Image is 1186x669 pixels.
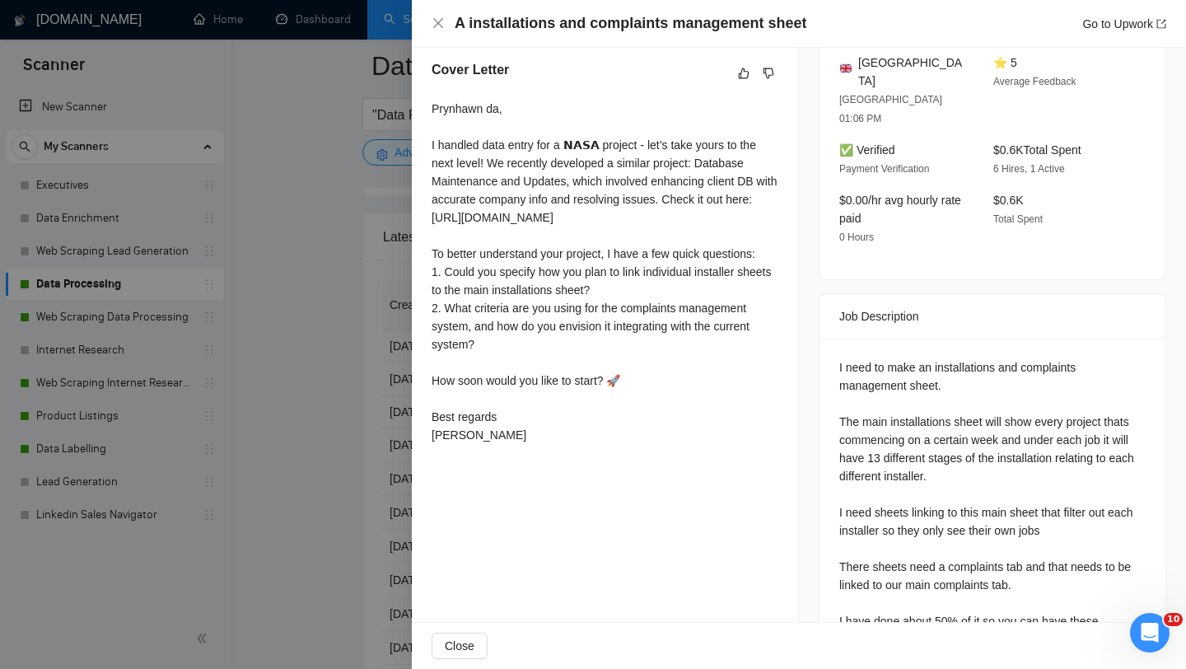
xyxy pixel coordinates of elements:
[432,16,445,30] span: close
[1156,19,1166,29] span: export
[839,294,1146,339] div: Job Description
[734,63,754,83] button: like
[993,76,1076,87] span: Average Feedback
[432,60,509,80] h5: Cover Letter
[1082,17,1166,30] a: Go to Upworkexport
[432,100,778,444] div: Prynhawn da, I handled data entry for a 𝗡𝗔𝗦𝗔 project - let’s take yours to the next level! We rec...
[839,194,961,225] span: $0.00/hr avg hourly rate paid
[840,63,852,74] img: 🇬🇧
[432,633,488,659] button: Close
[839,358,1146,648] div: I need to make an installations and complaints management sheet. The main installations sheet wil...
[993,143,1081,157] span: $0.6K Total Spent
[445,637,474,655] span: Close
[993,163,1065,175] span: 6 Hires, 1 Active
[993,194,1024,207] span: $0.6K
[1164,613,1183,626] span: 10
[993,56,1017,69] span: ⭐ 5
[738,67,749,80] span: like
[839,143,895,157] span: ✅ Verified
[839,94,942,124] span: [GEOGRAPHIC_DATA] 01:06 PM
[763,67,774,80] span: dislike
[839,163,929,175] span: Payment Verification
[993,213,1043,225] span: Total Spent
[432,16,445,30] button: Close
[1130,613,1170,653] iframe: Intercom live chat
[455,13,806,34] h4: A installations and complaints management sheet
[759,63,778,83] button: dislike
[839,232,874,243] span: 0 Hours
[858,54,967,90] span: [GEOGRAPHIC_DATA]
